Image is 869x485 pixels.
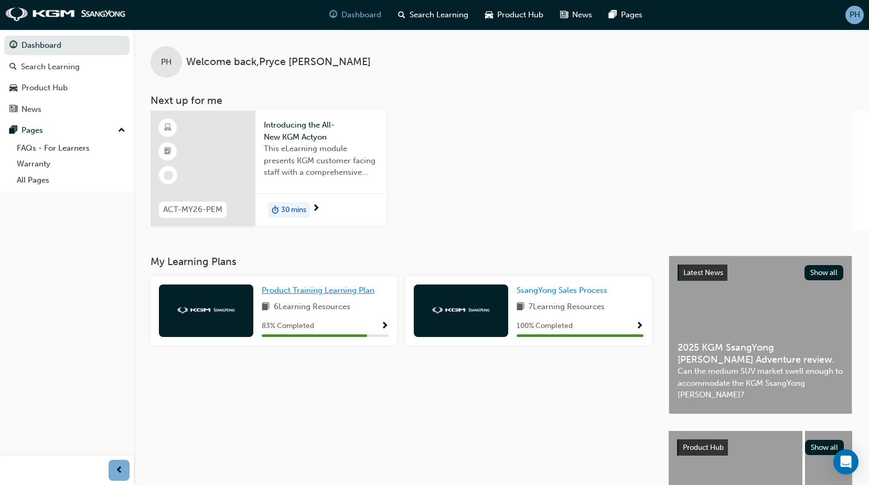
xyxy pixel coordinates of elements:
span: Latest News [683,268,723,277]
span: news-icon [560,8,568,22]
span: Introducing the All-New KGM Actyon [264,119,378,143]
span: guage-icon [9,41,17,50]
div: Pages [22,124,43,136]
span: 30 mins [281,204,306,216]
a: News [4,100,130,119]
a: news-iconNews [552,4,600,26]
div: Open Intercom Messenger [833,449,859,475]
span: 7 Learning Resources [529,301,605,314]
a: search-iconSearch Learning [390,4,477,26]
span: learningResourceType_ELEARNING-icon [164,121,171,135]
span: news-icon [9,105,17,114]
img: kgm [432,307,490,314]
span: SsangYong Sales Process [517,286,607,295]
span: This eLearning module presents KGM customer facing staff with a comprehensive introduction to the... [264,143,378,178]
span: 83 % Completed [262,320,314,332]
span: search-icon [9,62,17,72]
a: car-iconProduct Hub [477,4,552,26]
img: kgm [177,307,235,314]
span: Search Learning [410,9,468,21]
a: ACT-MY26-PEMIntroducing the All-New KGM ActyonThis eLearning module presents KGM customer facing ... [151,111,387,226]
span: News [572,9,592,21]
a: Warranty [13,156,130,172]
span: 6 Learning Resources [274,301,350,314]
div: News [22,103,41,115]
span: booktick-icon [164,145,171,159]
button: DashboardSearch LearningProduct HubNews [4,34,130,121]
span: up-icon [118,124,125,138]
span: Product Hub [683,443,724,452]
a: SsangYong Sales Process [517,284,611,297]
a: guage-iconDashboard [321,4,390,26]
button: Show Progress [636,320,643,333]
span: Show Progress [636,322,643,331]
span: Welcome back , Pryce [PERSON_NAME] [186,56,371,68]
span: Pages [621,9,642,21]
button: Pages [4,121,130,140]
span: ACT-MY26-PEM [163,204,222,216]
a: pages-iconPages [600,4,651,26]
a: Product HubShow all [677,439,844,456]
div: Search Learning [21,61,80,73]
button: Show Progress [381,320,389,333]
span: PH [850,9,860,21]
div: Product Hub [22,82,68,94]
a: Latest NewsShow all [678,265,843,281]
span: PH [161,56,171,68]
span: book-icon [262,301,270,314]
h3: Next up for me [134,94,869,107]
a: Product Hub [4,78,130,98]
span: 2025 KGM SsangYong [PERSON_NAME] Adventure review. [678,342,843,365]
span: prev-icon [115,464,123,477]
span: book-icon [517,301,524,314]
span: 100 % Completed [517,320,573,332]
span: guage-icon [329,8,337,22]
span: next-icon [312,204,320,214]
button: Show all [805,440,844,455]
span: Product Hub [497,9,543,21]
span: Dashboard [341,9,381,21]
h3: My Learning Plans [151,256,652,268]
span: pages-icon [609,8,617,22]
span: Can the medium SUV market swell enough to accommodate the KGM SsangYong [PERSON_NAME]? [678,365,843,401]
a: Product Training Learning Plan [262,284,379,297]
span: car-icon [9,83,17,93]
a: Latest NewsShow all2025 KGM SsangYong [PERSON_NAME] Adventure review.Can the medium SUV market sw... [669,256,852,414]
span: Show Progress [381,322,389,331]
span: search-icon [398,8,405,22]
button: PH [845,6,864,24]
span: learningRecordVerb_NONE-icon [164,171,173,180]
button: Show all [804,265,844,280]
a: FAQs - For Learners [13,140,130,156]
img: kgm [5,7,126,22]
span: car-icon [485,8,493,22]
a: Search Learning [4,57,130,77]
span: Product Training Learning Plan [262,286,374,295]
a: Dashboard [4,36,130,55]
span: duration-icon [272,203,279,217]
a: All Pages [13,172,130,188]
span: pages-icon [9,126,17,135]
